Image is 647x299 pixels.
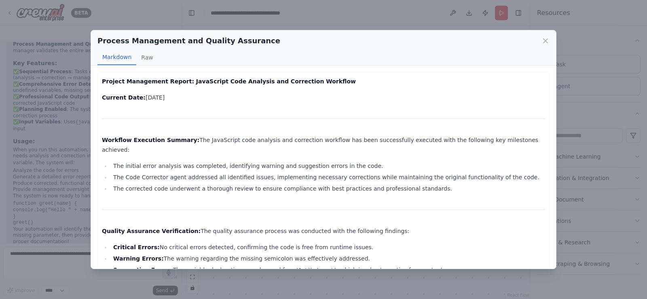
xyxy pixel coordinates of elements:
li: No critical errors detected, confirming the code is free from runtime issues. [111,242,545,252]
strong: Critical Errors: [113,244,160,250]
li: The Code Corrector agent addressed all identified issues, implementing necessary corrections whil... [111,172,545,182]
strong: Workflow Execution Summary: [102,137,199,143]
strong: Suggestion Errors: [113,267,173,273]
li: The variable declaration was changed from to , which is a best practice for constants. [111,265,545,275]
p: [DATE] [102,93,545,102]
p: The JavaScript code analysis and correction workflow has been successfully executed with the foll... [102,135,545,155]
code: const [316,268,336,274]
button: Markdown [97,50,136,65]
strong: Project Management Report: JavaScript Code Analysis and Correction Workflow [102,78,356,85]
h2: Process Management and Quality Assurance [97,35,280,47]
li: The warning regarding the missing semicolon was effectively addressed. [111,254,545,263]
strong: Current Date: [102,94,146,101]
li: The corrected code underwent a thorough review to ensure compliance with best practices and profe... [111,184,545,193]
p: The quality assurance process was conducted with the following findings: [102,226,545,236]
li: The initial error analysis was completed, identifying warning and suggestion errors in the code. [111,161,545,171]
code: let [296,268,311,274]
button: Raw [136,50,158,65]
strong: Quality Assurance Verification: [102,228,201,234]
strong: Warning Errors: [113,255,164,262]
